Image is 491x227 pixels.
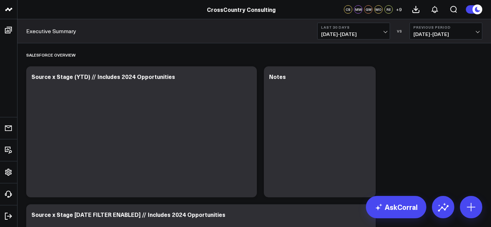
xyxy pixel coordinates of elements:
button: Previous Period[DATE]-[DATE] [410,23,482,39]
div: RE [384,5,393,14]
div: VS [393,29,406,33]
div: Notes [269,73,286,80]
a: CrossCountry Consulting [207,6,276,13]
span: [DATE] - [DATE] [413,31,478,37]
a: Executive Summary [26,27,76,35]
button: +9 [395,5,403,14]
div: Salesforce Overview [26,47,75,63]
span: + 9 [396,7,402,12]
div: GW [364,5,373,14]
button: Last 30 Days[DATE]-[DATE] [317,23,390,39]
b: Last 30 Days [321,25,386,29]
div: Source x Stage (YTD) // Includes 2024 Opportunities [31,73,175,80]
div: MW [354,5,362,14]
div: CS [344,5,352,14]
a: AskCorral [366,196,426,218]
div: Source x Stage [DATE FILTER ENABLED] // Includes 2024 Opportunities [31,211,225,218]
span: [DATE] - [DATE] [321,31,386,37]
b: Previous Period [413,25,478,29]
div: MO [374,5,383,14]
